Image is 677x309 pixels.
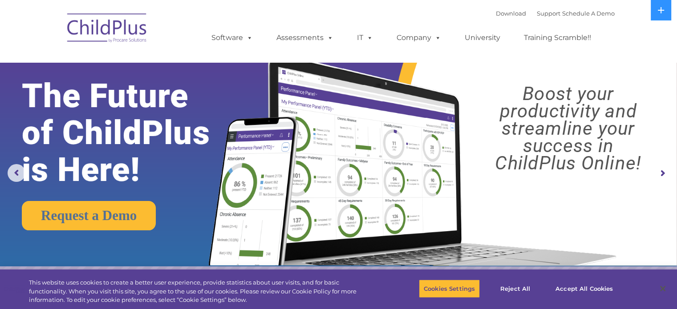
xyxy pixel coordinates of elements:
span: Phone number [124,95,162,102]
span: Last name [124,59,151,65]
a: IT [348,29,382,47]
div: This website uses cookies to create a better user experience, provide statistics about user visit... [29,278,373,305]
a: Training Scramble!! [515,29,600,47]
a: Request a Demo [22,201,156,230]
a: Company [388,29,450,47]
button: Cookies Settings [419,279,480,298]
a: Support [537,10,560,17]
button: Accept All Cookies [551,279,618,298]
rs-layer: Boost your productivity and streamline your success in ChildPlus Online! [468,85,669,172]
a: Download [496,10,526,17]
a: University [456,29,509,47]
font: | [496,10,615,17]
a: Assessments [268,29,342,47]
rs-layer: The Future of ChildPlus is Here! [22,77,238,188]
a: Schedule A Demo [562,10,615,17]
button: Close [653,279,673,298]
img: ChildPlus by Procare Solutions [63,7,152,52]
a: Software [203,29,262,47]
button: Reject All [487,279,543,298]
